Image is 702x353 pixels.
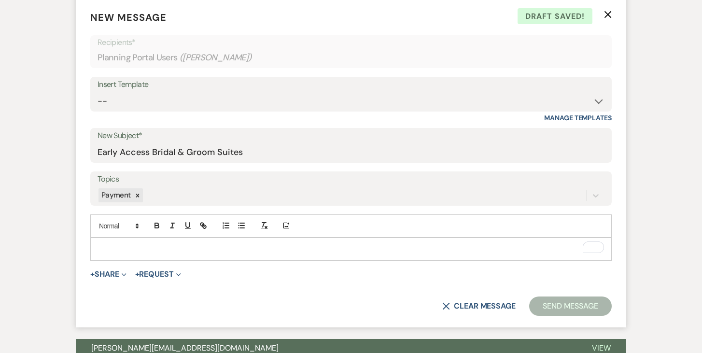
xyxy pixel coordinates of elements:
[135,270,140,278] span: +
[544,113,612,122] a: Manage Templates
[91,343,279,353] span: [PERSON_NAME][EMAIL_ADDRESS][DOMAIN_NAME]
[592,343,611,353] span: View
[135,270,181,278] button: Request
[529,297,612,316] button: Send Message
[90,11,167,24] span: New Message
[442,302,516,310] button: Clear message
[98,36,604,49] p: Recipients*
[98,78,604,92] div: Insert Template
[180,51,252,64] span: ( [PERSON_NAME] )
[518,8,592,25] span: Draft saved!
[90,270,126,278] button: Share
[98,129,604,143] label: New Subject*
[98,188,132,202] div: Payment
[90,270,95,278] span: +
[91,238,611,260] div: To enrich screen reader interactions, please activate Accessibility in Grammarly extension settings
[98,48,604,67] div: Planning Portal Users
[98,172,604,186] label: Topics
